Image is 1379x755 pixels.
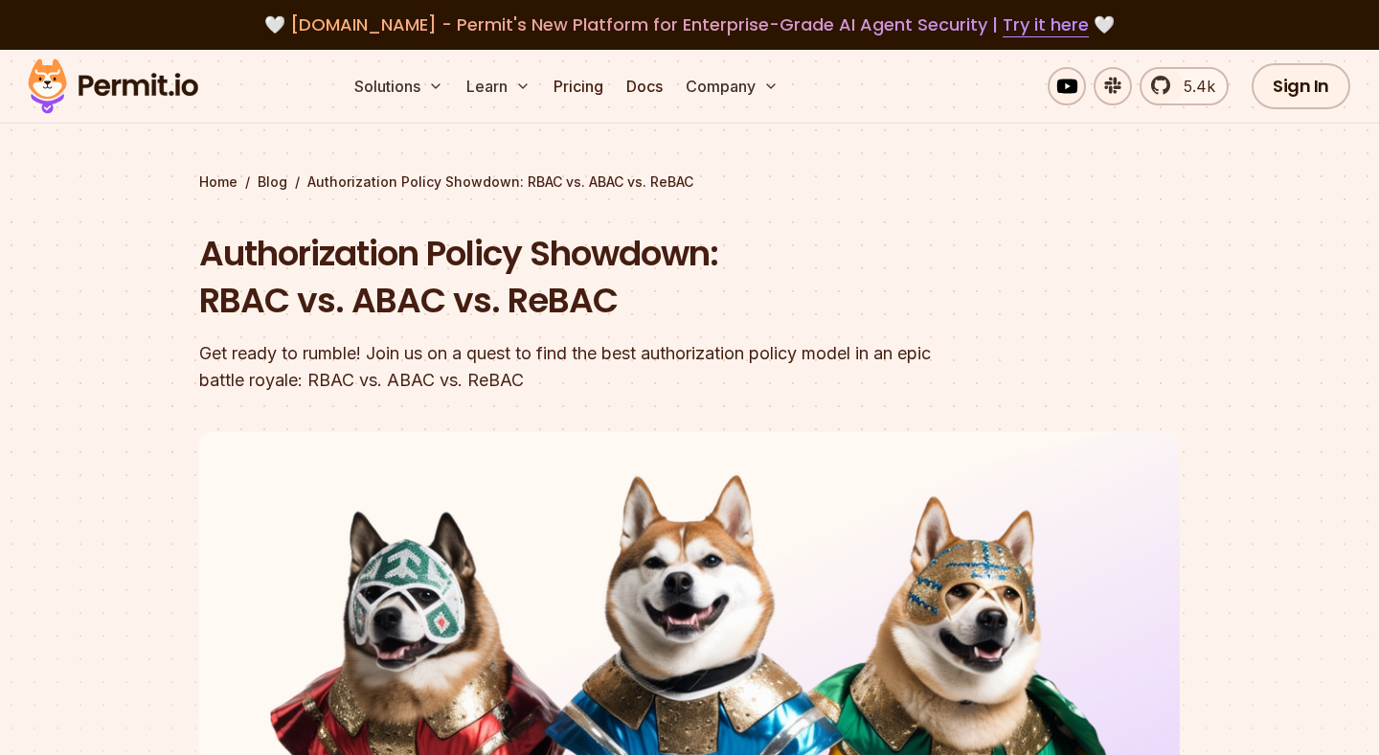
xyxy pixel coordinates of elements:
[546,67,611,105] a: Pricing
[19,54,207,119] img: Permit logo
[290,12,1089,36] span: [DOMAIN_NAME] - Permit's New Platform for Enterprise-Grade AI Agent Security |
[199,172,1180,192] div: / /
[1140,67,1229,105] a: 5.4k
[46,11,1333,38] div: 🤍 🤍
[347,67,451,105] button: Solutions
[199,172,237,192] a: Home
[258,172,287,192] a: Blog
[1252,63,1350,109] a: Sign In
[678,67,786,105] button: Company
[199,230,935,325] h1: Authorization Policy Showdown: RBAC vs. ABAC vs. ReBAC
[619,67,670,105] a: Docs
[1172,75,1215,98] span: 5.4k
[459,67,538,105] button: Learn
[199,340,935,394] div: Get ready to rumble! Join us on a quest to find the best authorization policy model in an epic ba...
[1003,12,1089,37] a: Try it here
